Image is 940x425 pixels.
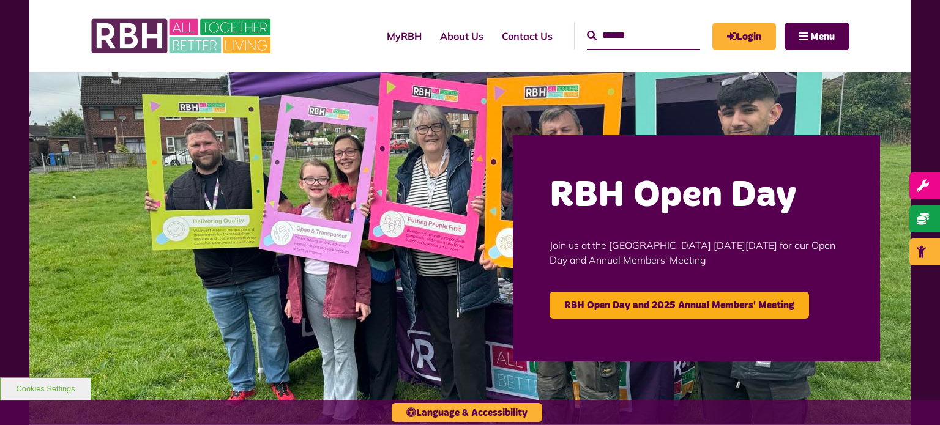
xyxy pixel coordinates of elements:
[29,72,911,424] img: Image (22)
[885,370,940,425] iframe: Netcall Web Assistant for live chat
[550,292,809,319] a: RBH Open Day and 2025 Annual Members' Meeting
[493,20,562,53] a: Contact Us
[431,20,493,53] a: About Us
[378,20,431,53] a: MyRBH
[810,32,835,42] span: Menu
[550,220,843,286] p: Join us at the [GEOGRAPHIC_DATA] [DATE][DATE] for our Open Day and Annual Members' Meeting
[550,172,843,220] h2: RBH Open Day
[712,23,776,50] a: MyRBH
[785,23,849,50] button: Navigation
[91,12,274,60] img: RBH
[392,403,542,422] button: Language & Accessibility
